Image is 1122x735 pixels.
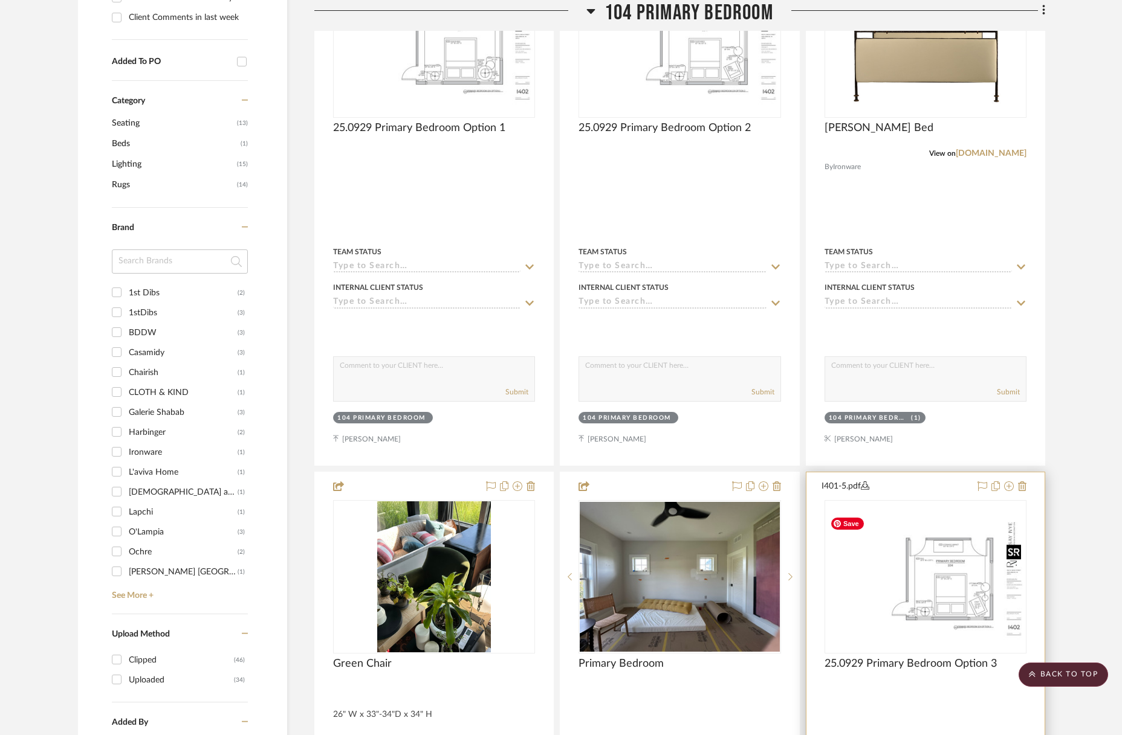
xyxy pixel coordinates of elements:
[580,502,779,652] img: Primary Bedroom
[579,297,766,309] input: Type to Search…
[929,150,956,157] span: View on
[833,161,861,173] span: Ironware
[129,463,238,482] div: L'aviva Home
[112,154,234,175] span: Lighting
[238,423,245,442] div: (2)
[377,501,491,652] img: Green Chair
[334,501,534,653] div: 0
[129,502,238,522] div: Lapchi
[112,133,238,154] span: Beds
[238,303,245,323] div: (3)
[831,518,864,530] span: Save
[238,383,245,402] div: (1)
[129,403,238,422] div: Galerie Shabab
[112,96,145,106] span: Category
[579,657,664,670] span: Primary Bedroom
[129,542,238,562] div: Ochre
[129,8,245,27] div: Client Comments in last week
[129,483,238,502] div: [DEMOGRAPHIC_DATA] and Gentlemen Studio
[109,582,248,601] a: See More +
[825,246,873,257] div: Team Status
[112,223,134,232] span: Brand
[238,363,245,382] div: (1)
[333,297,520,309] input: Type to Search…
[333,246,381,257] div: Team Status
[825,657,997,670] span: 25.0929 Primary Bedroom Option 3
[129,323,238,342] div: BDDW
[237,155,248,174] span: (15)
[129,562,238,582] div: [PERSON_NAME] [GEOGRAPHIC_DATA]
[112,175,234,195] span: Rugs
[129,670,234,690] div: Uploaded
[112,630,170,638] span: Upload Method
[825,161,833,173] span: By
[825,297,1012,309] input: Type to Search…
[238,562,245,582] div: (1)
[238,522,245,542] div: (3)
[583,414,671,423] div: 104 Primary Bedroom
[505,387,528,397] button: Submit
[241,134,248,153] span: (1)
[238,463,245,482] div: (1)
[129,303,238,323] div: 1stDibs
[129,343,238,362] div: Casamidy
[829,414,909,423] div: 104 Primary Bedroom
[337,414,426,423] div: 104 Primary Bedroom
[997,387,1020,397] button: Submit
[238,343,245,362] div: (3)
[333,657,392,670] span: Green Chair
[129,283,238,303] div: 1st Dibs
[238,403,245,422] div: (3)
[825,262,1012,273] input: Type to Search…
[238,443,245,462] div: (1)
[579,282,669,293] div: Internal Client Status
[579,246,627,257] div: Team Status
[129,363,238,382] div: Chairish
[234,670,245,690] div: (34)
[333,262,520,273] input: Type to Search…
[238,323,245,342] div: (3)
[333,121,505,135] span: 25.0929 Primary Bedroom Option 1
[112,113,234,133] span: Seating
[579,262,766,273] input: Type to Search…
[911,414,921,423] div: (1)
[234,650,245,670] div: (46)
[333,282,423,293] div: Internal Client Status
[825,501,1026,653] div: 0
[579,121,751,135] span: 25.0929 Primary Bedroom Option 2
[129,443,238,462] div: Ironware
[822,480,970,494] button: I401-5.pdf
[129,522,238,542] div: O'Lampia
[237,175,248,194] span: (14)
[112,249,248,274] input: Search Brands
[956,149,1026,158] a: [DOMAIN_NAME]
[238,542,245,562] div: (2)
[825,282,915,293] div: Internal Client Status
[129,423,238,442] div: Harbinger
[129,383,238,402] div: CLOTH & KIND
[237,114,248,133] span: (13)
[751,387,774,397] button: Submit
[129,650,234,670] div: Clipped
[238,502,245,522] div: (1)
[238,483,245,502] div: (1)
[826,512,1025,641] img: 25.0929 Primary Bedroom Option 3
[112,718,148,727] span: Added By
[825,121,933,135] span: [PERSON_NAME] Bed
[112,57,231,67] div: Added To PO
[1019,663,1108,687] scroll-to-top-button: BACK TO TOP
[238,283,245,303] div: (2)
